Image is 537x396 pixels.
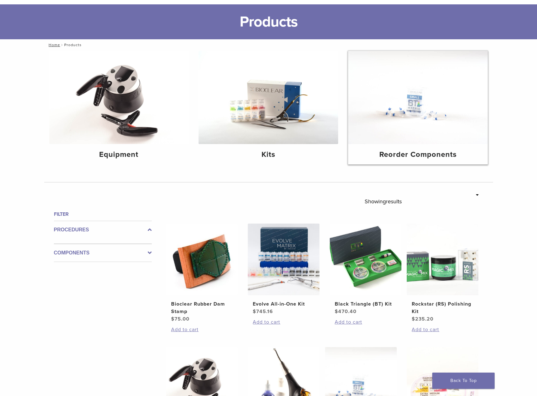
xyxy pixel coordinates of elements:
[335,300,396,308] h2: Black Triangle (BT) Kit
[253,318,314,326] a: Add to cart: “Evolve All-in-One Kit”
[335,308,338,315] span: $
[54,249,152,257] label: Components
[348,51,488,144] img: Reorder Components
[412,316,415,322] span: $
[204,149,333,160] h4: Kits
[248,224,319,295] img: Evolve All-in-One Kit
[171,316,175,322] span: $
[407,224,478,295] img: Rockstar (RS) Polishing Kit
[348,51,488,164] a: Reorder Components
[171,326,233,333] a: Add to cart: “Bioclear Rubber Dam Stamp”
[330,224,401,295] img: Black Triangle (BT) Kit
[412,316,434,322] bdi: 235.20
[253,300,314,308] h2: Evolve All-in-One Kit
[54,210,152,218] h4: Filter
[171,300,233,315] h2: Bioclear Rubber Dam Stamp
[166,224,238,323] a: Bioclear Rubber Dam StampBioclear Rubber Dam Stamp $75.00
[60,43,64,46] span: /
[44,39,493,51] nav: Products
[199,51,338,164] a: Kits
[412,300,473,315] h2: Rockstar (RS) Polishing Kit
[432,373,495,389] a: Back To Top
[406,224,479,323] a: Rockstar (RS) Polishing KitRockstar (RS) Polishing Kit $235.20
[47,43,60,47] a: Home
[329,224,402,315] a: Black Triangle (BT) KitBlack Triangle (BT) Kit $470.40
[253,308,273,315] bdi: 745.16
[335,308,357,315] bdi: 470.40
[54,149,184,160] h4: Equipment
[171,316,189,322] bdi: 75.00
[412,326,473,333] a: Add to cart: “Rockstar (RS) Polishing Kit”
[253,308,256,315] span: $
[199,51,338,144] img: Kits
[166,224,238,295] img: Bioclear Rubber Dam Stamp
[49,51,189,144] img: Equipment
[353,149,483,160] h4: Reorder Components
[54,226,152,234] label: Procedures
[365,195,402,208] p: Showing results
[247,224,320,315] a: Evolve All-in-One KitEvolve All-in-One Kit $745.16
[49,51,189,164] a: Equipment
[335,318,396,326] a: Add to cart: “Black Triangle (BT) Kit”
